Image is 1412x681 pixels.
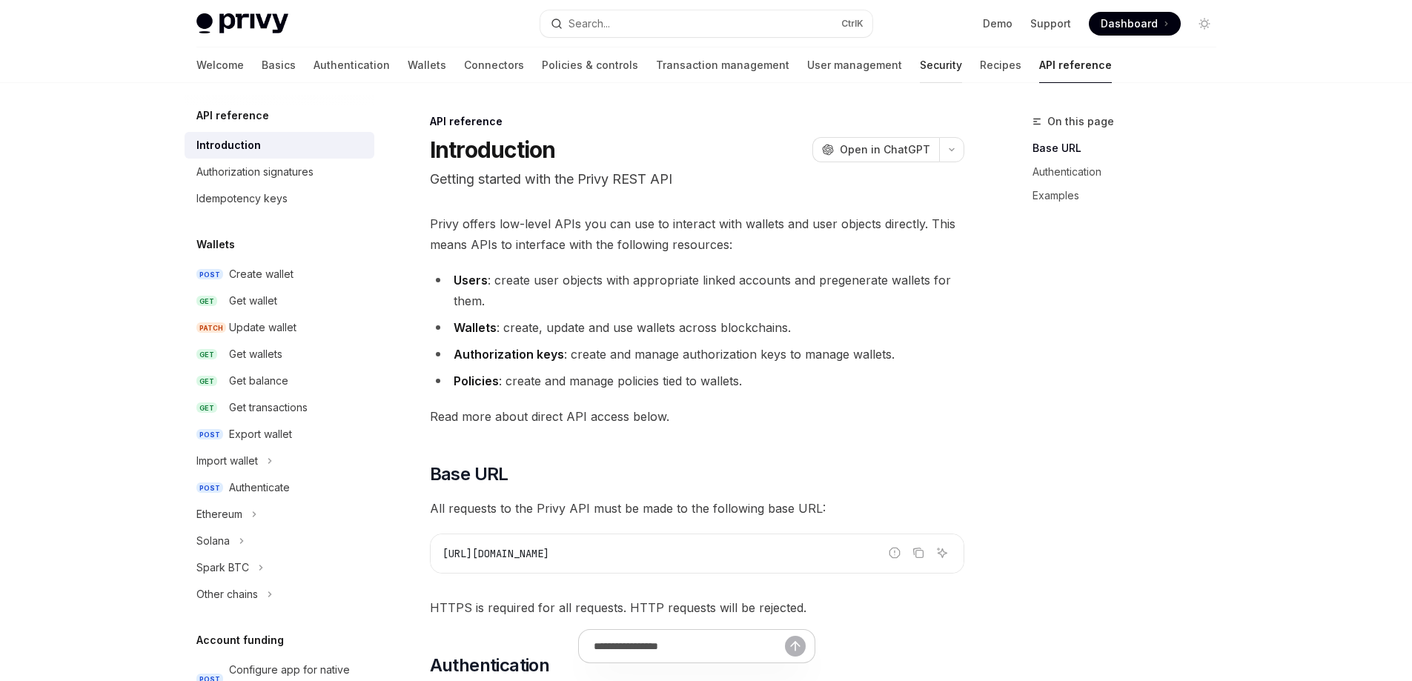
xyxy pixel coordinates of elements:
[196,505,242,523] div: Ethereum
[408,47,446,83] a: Wallets
[430,270,964,311] li: : create user objects with appropriate linked accounts and pregenerate wallets for them.
[185,159,374,185] a: Authorization signatures
[185,314,374,341] a: PATCHUpdate wallet
[785,636,806,657] button: Send message
[196,452,258,470] div: Import wallet
[430,344,964,365] li: : create and manage authorization keys to manage wallets.
[909,543,928,562] button: Copy the contents from the code block
[430,136,556,163] h1: Introduction
[185,501,374,528] button: Toggle Ethereum section
[430,462,508,486] span: Base URL
[1033,184,1228,207] a: Examples
[430,114,964,129] div: API reference
[262,47,296,83] a: Basics
[569,15,610,33] div: Search...
[430,317,964,338] li: : create, update and use wallets across blockchains.
[840,142,930,157] span: Open in ChatGPT
[185,261,374,288] a: POSTCreate wallet
[454,373,499,388] strong: Policies
[196,631,284,649] h5: Account funding
[542,47,638,83] a: Policies & controls
[196,136,261,154] div: Introduction
[980,47,1021,83] a: Recipes
[430,371,964,391] li: : create and manage policies tied to wallets.
[454,347,564,362] strong: Authorization keys
[196,236,235,253] h5: Wallets
[229,345,282,363] div: Get wallets
[1030,16,1071,31] a: Support
[185,421,374,448] a: POSTExport wallet
[885,543,904,562] button: Report incorrect code
[229,425,292,443] div: Export wallet
[196,47,244,83] a: Welcome
[185,394,374,421] a: GETGet transactions
[443,547,549,560] span: [URL][DOMAIN_NAME]
[1193,12,1216,36] button: Toggle dark mode
[430,406,964,427] span: Read more about direct API access below.
[196,376,217,387] span: GET
[656,47,789,83] a: Transaction management
[454,273,488,288] strong: Users
[807,47,902,83] a: User management
[464,47,524,83] a: Connectors
[430,213,964,255] span: Privy offers low-level APIs you can use to interact with wallets and user objects directly. This ...
[185,132,374,159] a: Introduction
[1033,136,1228,160] a: Base URL
[196,402,217,413] span: GET
[1039,47,1112,83] a: API reference
[196,482,223,494] span: POST
[185,581,374,608] button: Toggle Other chains section
[185,288,374,314] a: GETGet wallet
[196,585,258,603] div: Other chains
[229,479,290,496] div: Authenticate
[229,265,294,283] div: Create wallet
[196,107,269,124] h5: API reference
[430,169,964,190] p: Getting started with the Privy REST API
[196,429,223,440] span: POST
[430,498,964,519] span: All requests to the Privy API must be made to the following base URL:
[841,18,864,30] span: Ctrl K
[1089,12,1181,36] a: Dashboard
[185,554,374,581] button: Toggle Spark BTC section
[1033,160,1228,184] a: Authentication
[185,185,374,212] a: Idempotency keys
[812,137,939,162] button: Open in ChatGPT
[196,296,217,307] span: GET
[185,448,374,474] button: Toggle Import wallet section
[430,597,964,618] span: HTTPS is required for all requests. HTTP requests will be rejected.
[454,320,497,335] strong: Wallets
[196,559,249,577] div: Spark BTC
[185,368,374,394] a: GETGet balance
[540,10,872,37] button: Open search
[229,292,277,310] div: Get wallet
[229,372,288,390] div: Get balance
[932,543,952,562] button: Ask AI
[196,269,223,280] span: POST
[1047,113,1114,130] span: On this page
[594,630,785,662] input: Ask a question...
[196,322,226,333] span: PATCH
[229,319,296,336] div: Update wallet
[196,532,230,550] div: Solana
[185,341,374,368] a: GETGet wallets
[196,190,288,207] div: Idempotency keys
[314,47,390,83] a: Authentication
[983,16,1012,31] a: Demo
[920,47,962,83] a: Security
[1101,16,1158,31] span: Dashboard
[185,474,374,501] a: POSTAuthenticate
[196,163,314,181] div: Authorization signatures
[185,528,374,554] button: Toggle Solana section
[229,399,308,416] div: Get transactions
[196,13,288,34] img: light logo
[196,349,217,360] span: GET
